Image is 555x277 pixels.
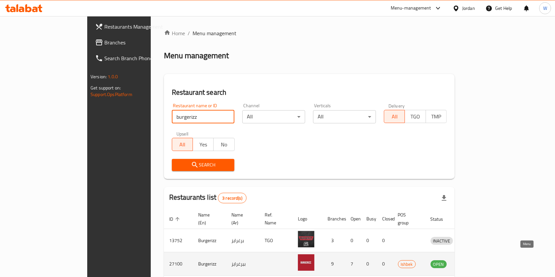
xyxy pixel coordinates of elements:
[436,190,452,206] div: Export file
[361,229,377,252] td: 0
[104,38,175,46] span: Branches
[104,23,175,31] span: Restaurants Management
[218,193,247,203] div: Total records count
[193,229,226,252] td: Burgerizz
[176,131,189,136] label: Upsell
[322,229,345,252] td: 3
[377,252,393,276] td: 0
[543,5,547,12] span: W
[193,138,214,151] button: Yes
[172,138,193,151] button: All
[226,229,259,252] td: برغرايز
[169,192,247,203] h2: Restaurants list
[91,90,132,99] a: Support.OpsPlatform
[90,50,180,66] a: Search Branch Phone
[398,261,415,268] span: Ishbek
[388,103,405,108] label: Delivery
[298,254,314,271] img: Burgerizz
[169,215,182,223] span: ID
[108,72,118,81] span: 1.0.0
[164,50,229,61] h2: Menu management
[361,252,377,276] td: 0
[172,159,235,171] button: Search
[216,140,232,149] span: No
[426,110,447,123] button: TMP
[231,211,251,227] span: Name (Ar)
[322,209,345,229] th: Branches
[172,110,235,123] input: Search for restaurant name or ID..
[384,110,405,123] button: All
[198,211,218,227] span: Name (En)
[313,110,376,123] div: All
[175,140,190,149] span: All
[196,140,211,149] span: Yes
[431,215,452,223] span: Status
[345,229,361,252] td: 0
[177,161,229,169] span: Search
[431,237,453,245] span: INACTIVE
[104,54,175,62] span: Search Branch Phone
[405,110,426,123] button: TGO
[398,211,417,227] span: POS group
[90,35,180,50] a: Branches
[429,112,444,121] span: TMP
[213,138,234,151] button: No
[164,29,455,37] nav: breadcrumb
[188,29,190,37] li: /
[431,260,447,268] div: OPEN
[462,5,475,12] div: Jordan
[265,211,285,227] span: Ref. Name
[322,252,345,276] td: 9
[431,261,447,268] span: OPEN
[193,252,226,276] td: Burgerizz
[242,110,305,123] div: All
[408,112,423,121] span: TGO
[345,252,361,276] td: 7
[391,4,431,12] div: Menu-management
[361,209,377,229] th: Busy
[172,88,447,97] h2: Restaurant search
[91,72,107,81] span: Version:
[226,252,259,276] td: بيرغرايز
[193,29,236,37] span: Menu management
[387,112,402,121] span: All
[293,209,322,229] th: Logo
[218,195,246,201] span: 3 record(s)
[377,229,393,252] td: 0
[345,209,361,229] th: Open
[259,229,293,252] td: TGO
[90,19,180,35] a: Restaurants Management
[298,231,314,247] img: Burgerizz
[377,209,393,229] th: Closed
[91,84,121,92] span: Get support on:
